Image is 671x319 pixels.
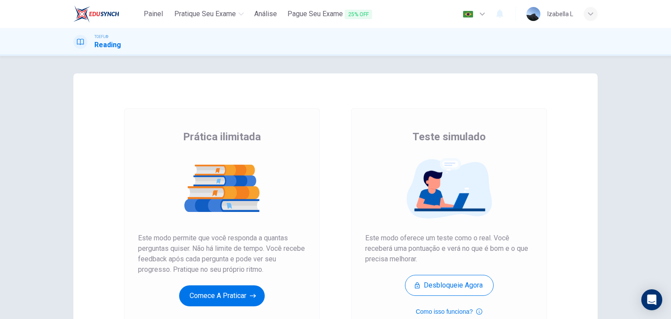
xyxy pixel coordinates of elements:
img: pt [463,11,474,17]
button: Análise [251,6,280,22]
span: Teste simulado [412,130,486,144]
span: Pague Seu Exame [287,9,372,20]
button: Desbloqueie agora [405,275,494,296]
div: Izabella L [547,9,573,19]
span: Este modo permite que você responda a quantas perguntas quiser. Não há limite de tempo. Você rece... [138,233,306,275]
span: TOEFL® [94,34,108,40]
span: Prática ilimitada [183,130,261,144]
img: EduSynch logo [73,5,119,23]
button: Comece a praticar [179,285,265,306]
button: Pague Seu Exame25% OFF [284,6,376,22]
span: Este modo oferece um teste como o real. Você receberá uma pontuação e verá no que é bom e o que p... [365,233,533,264]
button: Como isso funciona? [416,306,483,317]
span: Análise [254,9,277,19]
span: 25% OFF [345,10,372,19]
span: Pratique seu exame [174,9,236,19]
button: Painel [139,6,167,22]
div: Open Intercom Messenger [641,289,662,310]
img: Profile picture [526,7,540,21]
button: Pratique seu exame [171,6,247,22]
span: Painel [144,9,163,19]
h1: Reading [94,40,121,50]
a: EduSynch logo [73,5,139,23]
